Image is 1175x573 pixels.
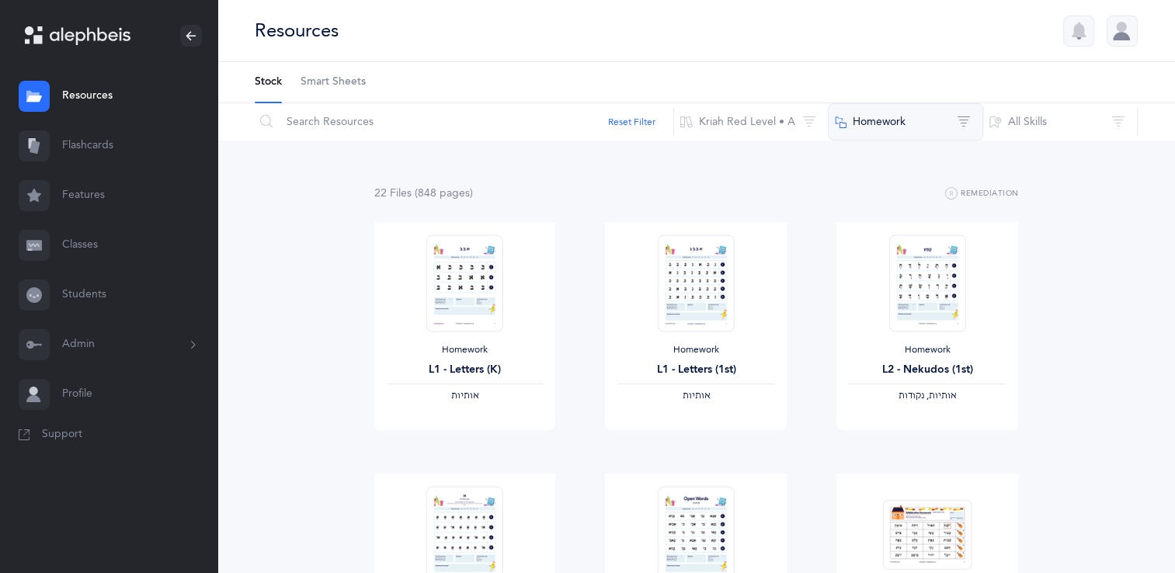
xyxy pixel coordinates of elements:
[387,362,544,378] div: L1 - Letters (K)
[387,344,544,356] div: Homework
[658,234,734,332] img: Homework_L1_Letters_O_Red_EN_thumbnail_1731215195.png
[255,18,339,43] div: Resources
[899,390,957,401] span: ‫אותיות, נקודות‬
[465,187,470,200] span: s
[617,362,774,378] div: L1 - Letters (1st)
[849,344,1006,356] div: Homework
[982,103,1138,141] button: All Skills
[42,427,82,443] span: Support
[883,499,972,570] img: Homework_Syllabication-EN_Red_Houses_EN_thumbnail_1724301135.png
[426,234,502,332] img: Homework_L1_Letters_R_EN_thumbnail_1731214661.png
[673,103,829,141] button: Kriah Red Level • A
[450,390,478,401] span: ‫אותיות‬
[301,75,366,90] span: Smart Sheets
[889,234,965,332] img: Homework_L2_Nekudos_R_EN_1_thumbnail_1731617499.png
[608,115,655,129] button: Reset Filter
[254,103,674,141] input: Search Resources
[407,187,412,200] span: s
[682,390,710,401] span: ‫אותיות‬
[849,362,1006,378] div: L2 - Nekudos (1st)
[617,344,774,356] div: Homework
[415,187,473,200] span: (848 page )
[374,187,412,200] span: 22 File
[828,103,983,141] button: Homework
[945,185,1019,203] button: Remediation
